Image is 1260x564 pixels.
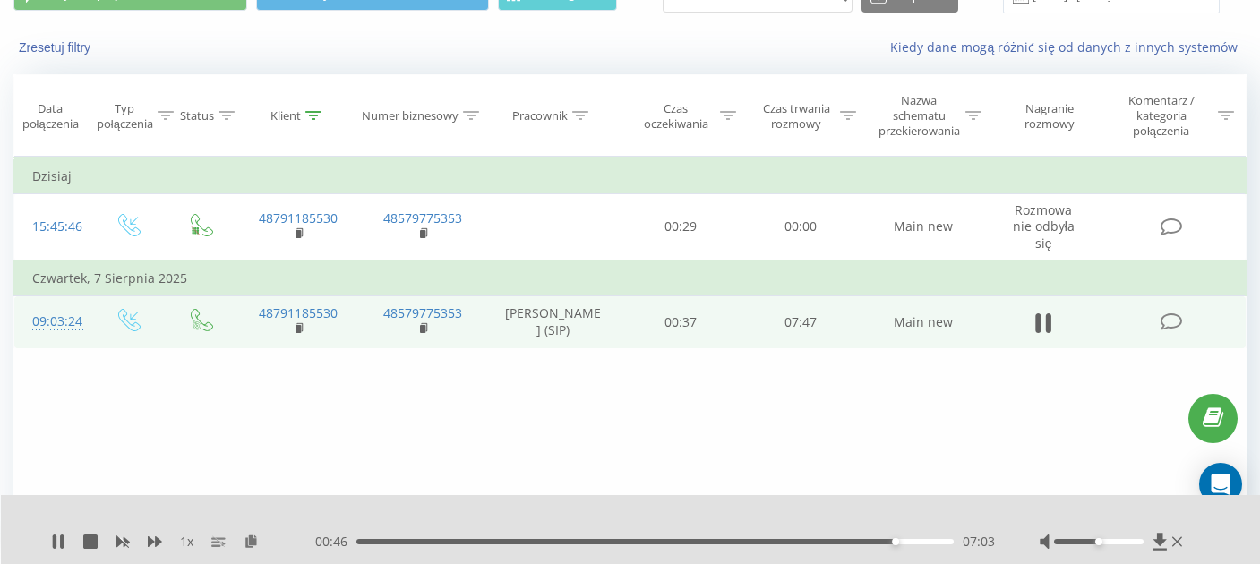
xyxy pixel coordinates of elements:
[32,209,73,244] div: 15:45:46
[757,101,836,132] div: Czas trwania rozmowy
[180,108,214,124] div: Status
[14,261,1247,296] td: Czwartek, 7 Sierpnia 2025
[877,93,961,139] div: Nazwa schematu przekierowania
[892,538,899,545] div: Accessibility label
[637,101,716,132] div: Czas oczekiwania
[620,296,740,348] td: 00:37
[1199,463,1242,506] div: Open Intercom Messenger
[620,194,740,261] td: 00:29
[14,158,1247,194] td: Dzisiaj
[485,296,620,348] td: [PERSON_NAME] (SIP)
[383,304,462,321] a: 48579775353
[741,296,861,348] td: 07:47
[270,108,301,124] div: Klient
[1013,201,1075,251] span: Rozmowa nie odbyła się
[311,533,356,551] span: - 00:46
[32,304,73,339] div: 09:03:24
[383,209,462,226] a: 48579775353
[13,39,99,56] button: Zresetuj filtry
[861,296,986,348] td: Main new
[741,194,861,261] td: 00:00
[861,194,986,261] td: Main new
[1095,538,1102,545] div: Accessibility label
[963,533,995,551] span: 07:03
[890,38,1247,56] a: Kiedy dane mogą różnić się od danych z innych systemów
[259,209,338,226] a: 48791185530
[14,101,86,132] div: Data połączenia
[97,101,153,132] div: Typ połączenia
[180,533,193,551] span: 1 x
[362,108,459,124] div: Numer biznesowy
[259,304,338,321] a: 48791185530
[512,108,568,124] div: Pracownik
[1002,101,1097,132] div: Nagranie rozmowy
[1109,93,1213,139] div: Komentarz / kategoria połączenia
